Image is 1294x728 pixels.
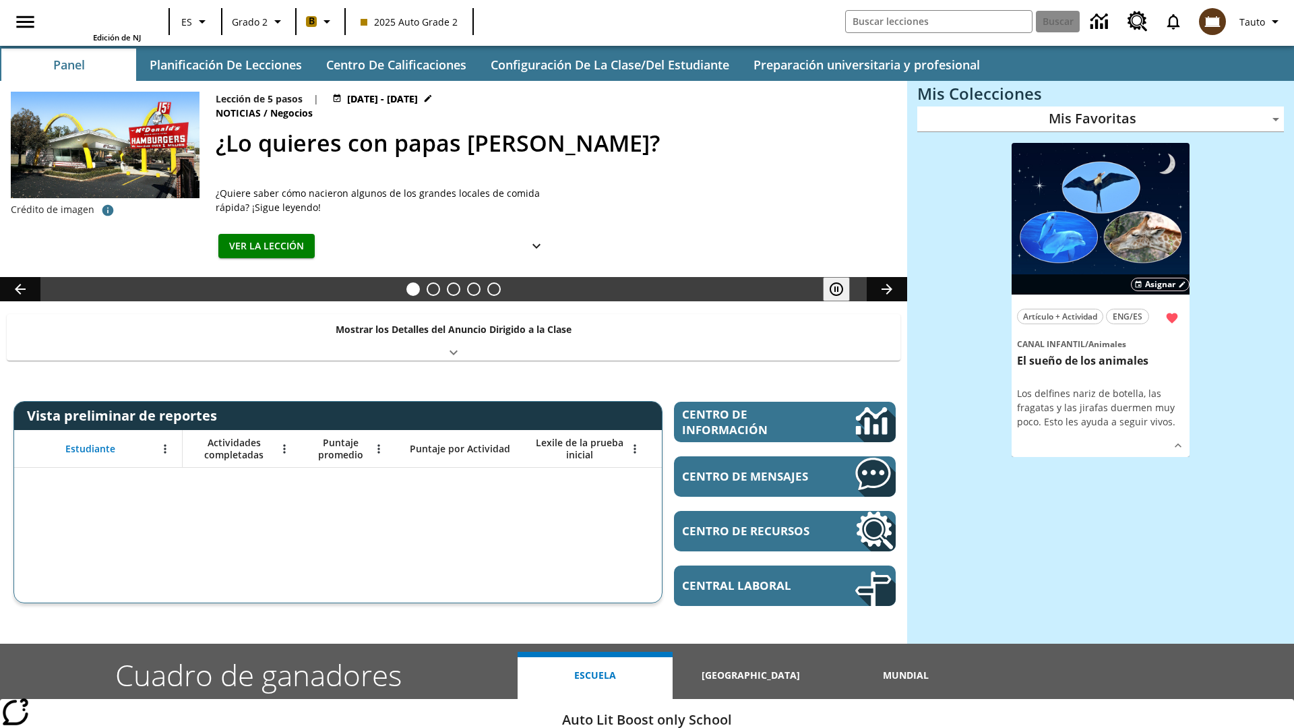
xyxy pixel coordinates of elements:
[216,126,891,160] h2: ¿Lo quieres con papas fritas?
[27,406,224,425] span: Vista preliminar de reportes
[518,652,673,699] button: Escuela
[1017,309,1103,324] button: Artículo + Actividad
[232,15,268,29] span: Grado 2
[264,107,268,119] span: /
[330,92,435,106] button: 26 jul - 03 jul Elegir fechas
[674,402,896,442] a: Centro de información
[189,437,278,461] span: Actividades completadas
[94,198,121,222] button: Crédito de imagen: McClatchy-Tribune/Tribune Content Agency LLC/Foto de banco de imágenes Alamy
[1119,3,1156,40] a: Centro de recursos, Se abrirá en una pestaña nueva.
[361,15,458,29] span: 2025 Auto Grade 2
[216,106,264,121] span: Noticias
[917,107,1284,132] div: Mis Favoritas
[1017,338,1085,350] span: Canal Infantil
[1199,8,1226,35] img: avatar image
[846,11,1032,32] input: Buscar campo
[427,282,440,296] button: Diapositiva 2 Modas que pasaron de moda
[674,456,896,497] a: Centro de mensajes
[625,439,645,459] button: Abrir menú
[309,13,315,30] span: B
[11,92,199,198] img: Uno de los primeros locales de McDonald's, con el icónico letrero rojo y los arcos amarillos.
[682,406,809,437] span: Centro de información
[308,437,373,461] span: Puntaje promedio
[313,92,319,106] span: |
[336,322,572,336] p: Mostrar los Detalles del Anuncio Dirigido a la Clase
[5,2,45,42] button: Abrir el menú lateral
[139,49,313,81] button: Planificación de lecciones
[743,49,991,81] button: Preparación universitaria y profesional
[1082,3,1119,40] a: Centro de información
[1106,309,1149,324] button: ENG/ES
[1088,338,1126,350] span: Animales
[53,4,141,42] div: Portada
[347,92,418,106] span: [DATE] - [DATE]
[53,5,141,32] a: Portada
[673,652,828,699] button: [GEOGRAPHIC_DATA]
[1145,278,1175,291] span: Asignar
[218,234,315,259] button: Ver la lección
[1023,309,1097,324] span: Artículo + Actividad
[315,49,477,81] button: Centro de calificaciones
[682,523,815,539] span: Centro de recursos
[155,439,175,459] button: Abrir menú
[682,468,815,484] span: Centro de mensajes
[530,437,629,461] span: Lexile de la prueba inicial
[1191,4,1234,39] button: Escoja un nuevo avatar
[1239,15,1265,29] span: Tauto
[828,652,983,699] button: Mundial
[410,443,510,455] span: Puntaje por Actividad
[523,234,550,259] button: Ver más
[369,439,389,459] button: Abrir menú
[1113,309,1142,324] span: ENG/ES
[823,277,850,301] button: Pausar
[301,9,340,34] button: Boost El color de la clase es anaranjado claro. Cambiar el color de la clase.
[1017,386,1184,429] div: Los delfines nariz de botella, las fragatas y las jirafas duermen muy poco. Esto les ayuda a segu...
[7,314,900,361] div: Mostrar los Detalles del Anuncio Dirigido a la Clase
[867,277,907,301] button: Carrusel de lecciones, seguir
[1168,435,1188,456] button: Ver más
[674,566,896,606] a: Central laboral
[1160,306,1184,330] button: Remover de Favoritas
[216,186,553,214] div: ¿Quiere saber cómo nacieron algunos de los grandes locales de comida rápida? ¡Sigue leyendo!
[1012,143,1190,458] div: lesson details
[1234,9,1289,34] button: Perfil/Configuración
[917,84,1284,103] h3: Mis Colecciones
[406,282,420,296] button: Diapositiva 1 ¿Lo quieres con papas fritas?
[274,439,295,459] button: Abrir menú
[226,9,291,34] button: Grado: Grado 2, Elige un grado
[181,15,192,29] span: ES
[93,32,141,42] span: Edición de NJ
[1156,4,1191,39] a: Notificaciones
[1,49,136,81] button: Panel
[1085,338,1088,350] span: /
[1017,336,1184,351] span: Tema: Canal Infantil/Animales
[1131,278,1190,291] button: Asignar Elegir fechas
[823,277,863,301] div: Pausar
[65,443,115,455] span: Estudiante
[467,282,481,296] button: Diapositiva 4 ¿Cuál es la gran idea?
[447,282,460,296] button: Diapositiva 3 ¿Los autos del futuro?
[682,578,815,593] span: Central laboral
[1017,354,1184,368] h3: El sueño de los animales
[270,106,315,121] span: Negocios
[11,203,94,216] p: Crédito de imagen
[480,49,740,81] button: Configuración de la clase/del estudiante
[174,9,217,34] button: Lenguaje: ES, Selecciona un idioma
[487,282,501,296] button: Diapositiva 5 Una idea, mucho trabajo
[674,511,896,551] a: Centro de recursos, Se abrirá en una pestaña nueva.
[216,92,303,106] p: Lección de 5 pasos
